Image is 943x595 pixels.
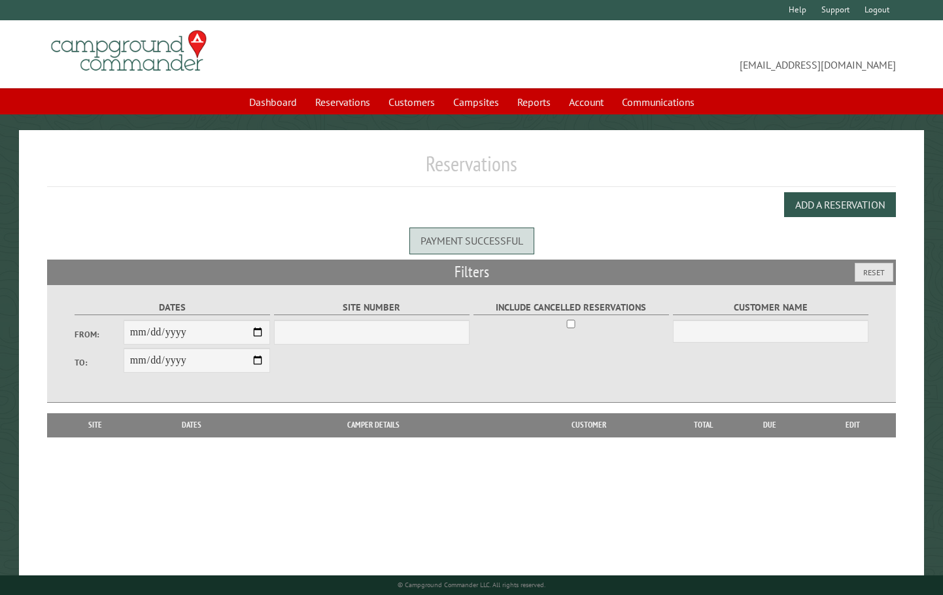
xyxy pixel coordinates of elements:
th: Camper Details [247,413,501,437]
button: Reset [855,263,893,282]
h1: Reservations [47,151,896,187]
label: To: [75,356,124,369]
a: Communications [614,90,702,114]
th: Total [677,413,729,437]
label: Include Cancelled Reservations [473,300,669,315]
label: Site Number [274,300,470,315]
a: Dashboard [241,90,305,114]
th: Dates [137,413,246,437]
a: Reservations [307,90,378,114]
th: Customer [501,413,677,437]
label: Customer Name [673,300,868,315]
th: Site [54,413,137,437]
small: © Campground Commander LLC. All rights reserved. [398,581,545,589]
label: From: [75,328,124,341]
h2: Filters [47,260,896,284]
label: Dates [75,300,270,315]
span: [EMAIL_ADDRESS][DOMAIN_NAME] [472,36,896,73]
a: Customers [381,90,443,114]
th: Edit [810,413,896,437]
img: Campground Commander [47,25,211,76]
a: Campsites [445,90,507,114]
button: Add a Reservation [784,192,896,217]
a: Reports [509,90,558,114]
th: Due [729,413,810,437]
a: Account [561,90,611,114]
div: Payment successful [409,228,534,254]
